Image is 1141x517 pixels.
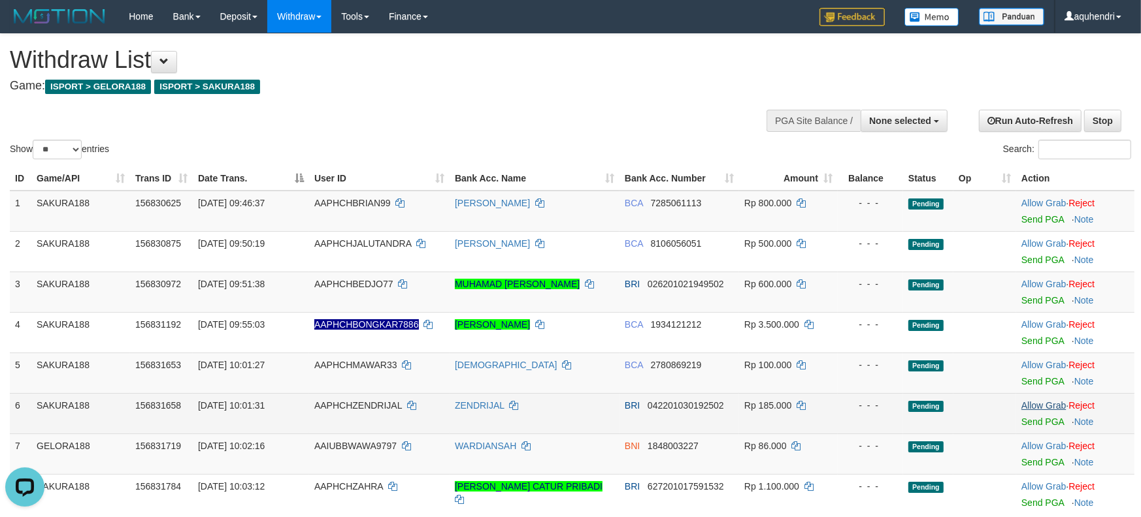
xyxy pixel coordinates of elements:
[979,110,1082,132] a: Run Auto-Refresh
[908,239,944,250] span: Pending
[198,400,265,411] span: [DATE] 10:01:31
[10,312,31,352] td: 4
[1068,481,1095,492] a: Reject
[744,441,787,451] span: Rp 86.000
[31,272,130,312] td: SAKURA188
[10,166,31,191] th: ID
[1084,110,1121,132] a: Stop
[744,400,791,411] span: Rp 185.000
[838,166,903,191] th: Balance
[455,400,504,411] a: ZENDRIJAL
[1021,441,1068,451] span: ·
[1016,433,1134,474] td: ·
[843,480,898,493] div: - - -
[1021,214,1064,225] a: Send PGA
[31,191,130,232] td: SAKURA188
[1016,312,1134,352] td: ·
[953,166,1016,191] th: Op: activate to sort column ascending
[5,5,44,44] button: Open LiveChat chat widget
[135,360,181,370] span: 156831653
[1003,140,1131,159] label: Search:
[739,166,838,191] th: Amount: activate to sort column ascending
[1074,214,1094,225] a: Note
[1068,279,1095,289] a: Reject
[1068,400,1095,411] a: Reject
[767,110,861,132] div: PGA Site Balance /
[314,198,391,208] span: AAPHCHBRIAN99
[625,238,643,249] span: BCA
[10,393,31,433] td: 6
[1068,360,1095,370] a: Reject
[1038,140,1131,159] input: Search:
[1074,336,1094,346] a: Note
[31,474,130,514] td: SAKURA188
[31,393,130,433] td: SAKURA188
[908,401,944,412] span: Pending
[314,279,393,289] span: AAPHCHBEDJO77
[135,441,181,451] span: 156831719
[45,80,151,94] span: ISPORT > GELORA188
[10,191,31,232] td: 1
[861,110,948,132] button: None selected
[1074,255,1094,265] a: Note
[31,352,130,393] td: SAKURA188
[10,7,109,26] img: MOTION_logo.png
[651,360,702,370] span: Copy 2780869219 to clipboard
[1068,319,1095,330] a: Reject
[314,360,397,370] span: AAPHCHMAWAR33
[1021,457,1064,467] a: Send PGA
[1016,393,1134,433] td: ·
[843,399,898,412] div: - - -
[843,196,898,210] div: - - -
[130,166,193,191] th: Trans ID: activate to sort column ascending
[10,80,748,93] h4: Game:
[1021,497,1064,508] a: Send PGA
[1021,400,1068,411] span: ·
[908,360,944,371] span: Pending
[1021,376,1064,386] a: Send PGA
[744,360,791,370] span: Rp 100.000
[198,238,265,249] span: [DATE] 09:50:19
[135,238,181,249] span: 156830875
[450,166,620,191] th: Bank Acc. Name: activate to sort column ascending
[648,400,724,411] span: Copy 042201030192502 to clipboard
[908,320,944,331] span: Pending
[620,166,739,191] th: Bank Acc. Number: activate to sort column ascending
[314,481,383,492] span: AAPHCHZAHRA
[31,231,130,272] td: SAKURA188
[1021,319,1066,330] a: Allow Grab
[869,116,931,126] span: None selected
[314,400,402,411] span: AAPHCHZENDRIJAL
[1021,360,1066,370] a: Allow Grab
[455,198,530,208] a: [PERSON_NAME]
[10,272,31,312] td: 3
[651,238,702,249] span: Copy 8106056051 to clipboard
[1021,238,1066,249] a: Allow Grab
[651,319,702,330] span: Copy 1934121212 to clipboard
[625,400,640,411] span: BRI
[135,400,181,411] span: 156831658
[979,8,1044,25] img: panduan.png
[314,441,397,451] span: AAIUBBWAWA9797
[1021,481,1066,492] a: Allow Grab
[625,319,643,330] span: BCA
[1074,295,1094,305] a: Note
[1021,336,1064,346] a: Send PGA
[843,358,898,371] div: - - -
[314,238,411,249] span: AAPHCHJALUTANDRA
[651,198,702,208] span: Copy 7285061113 to clipboard
[1016,474,1134,514] td: ·
[1016,166,1134,191] th: Action
[31,312,130,352] td: SAKURA188
[135,481,181,492] span: 156831784
[1021,198,1068,208] span: ·
[455,441,516,451] a: WARDIANSAH
[625,481,640,492] span: BRI
[625,198,643,208] span: BCA
[31,433,130,474] td: GELORA188
[1068,441,1095,451] a: Reject
[135,198,181,208] span: 156830625
[1021,295,1064,305] a: Send PGA
[648,279,724,289] span: Copy 026201021949502 to clipboard
[744,319,799,330] span: Rp 3.500.000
